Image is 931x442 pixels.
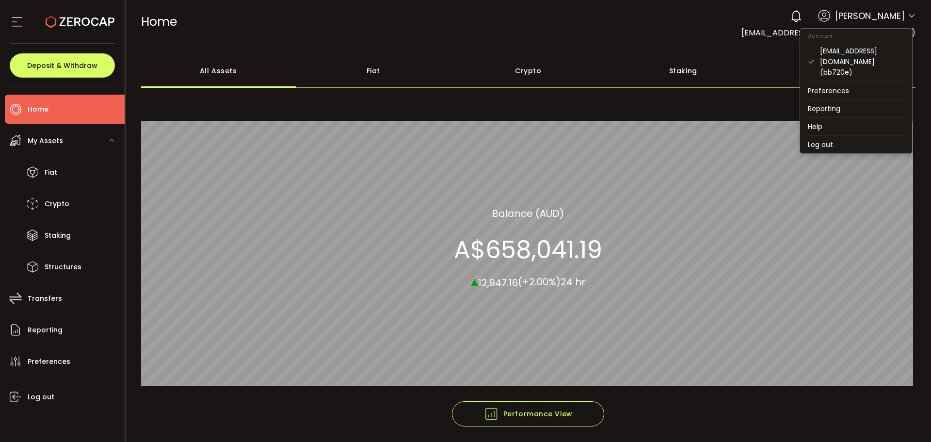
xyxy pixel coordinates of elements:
[28,102,48,116] span: Home
[28,134,63,148] span: My Assets
[478,276,518,289] span: 12,947.16
[296,54,451,88] div: Fiat
[800,100,912,117] li: Reporting
[800,32,841,40] span: Account
[452,401,604,426] button: Performance View
[45,229,71,243] span: Staking
[45,260,81,274] span: Structures
[741,27,915,38] span: [EMAIL_ADDRESS][DOMAIN_NAME] (bb720e)
[800,82,912,99] li: Preferences
[820,46,904,78] div: [EMAIL_ADDRESS][DOMAIN_NAME] (bb720e)
[835,9,905,22] span: [PERSON_NAME]
[28,355,70,369] span: Preferences
[561,275,585,289] span: 24 hr
[800,136,912,153] li: Log out
[883,395,931,442] iframe: Chat Widget
[28,292,62,306] span: Transfers
[27,62,97,69] span: Deposit & Withdraw
[800,118,912,135] li: Help
[141,13,177,30] span: Home
[28,323,63,337] span: Reporting
[761,54,916,88] div: Structured Products
[492,206,564,220] section: Balance (AUD)
[28,390,54,404] span: Log out
[454,235,602,264] section: A$658,041.19
[484,407,573,421] span: Performance View
[45,197,69,211] span: Crypto
[10,53,115,78] button: Deposit & Withdraw
[45,165,57,180] span: Fiat
[606,54,761,88] div: Staking
[518,275,561,289] span: (+2.00%)
[471,270,478,291] span: ▴
[451,54,606,88] div: Crypto
[141,54,296,88] div: All Assets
